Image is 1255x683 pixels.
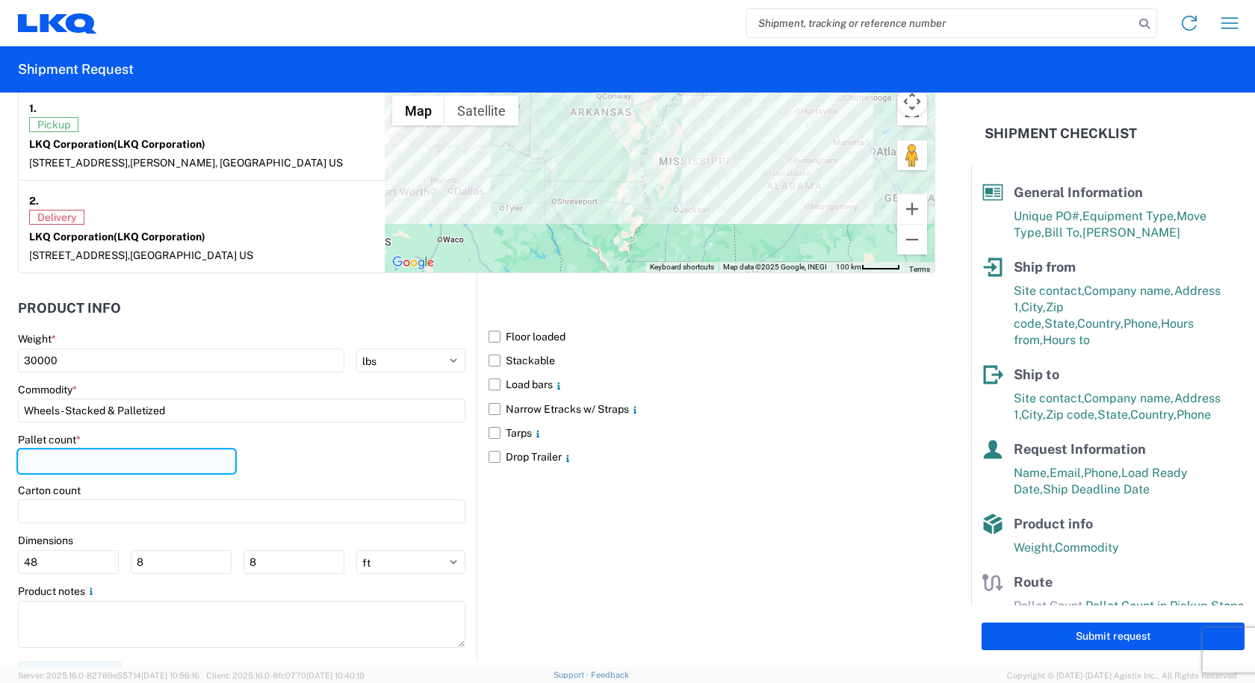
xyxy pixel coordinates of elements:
[18,332,56,346] label: Weight
[1014,391,1084,405] span: Site contact,
[18,433,81,446] label: Pallet count
[18,584,97,598] label: Product notes
[489,421,935,445] label: Tarps
[591,670,629,679] a: Feedback
[897,87,927,116] button: Map camera controls
[306,671,365,680] span: [DATE] 10:40:19
[489,349,935,372] label: Stackable
[836,263,861,271] span: 100 km
[1021,300,1046,314] span: City,
[131,550,232,574] input: W
[489,325,935,349] label: Floor loaded
[18,671,199,680] span: Server: 2025.16.0-82789e55714
[114,138,205,150] span: (LKQ Corporation)
[1014,599,1244,629] span: Pallet Count in Pickup Stops equals Pallet Count in delivery stops
[1177,408,1211,422] span: Phone
[29,191,39,210] strong: 2.
[29,117,78,132] span: Pickup
[489,445,935,469] label: Drop Trailer
[1014,184,1143,200] span: General Information
[29,231,205,243] strong: LKQ Corporation
[1014,599,1085,613] span: Pallet Count,
[244,550,344,574] input: H
[29,157,130,169] span: [STREET_ADDRESS],
[18,383,77,396] label: Commodity
[1044,316,1077,331] span: State,
[1082,225,1180,240] span: [PERSON_NAME]
[1082,209,1177,223] span: Equipment Type,
[130,249,253,261] span: [GEOGRAPHIC_DATA] US
[1014,367,1059,382] span: Ship to
[18,534,73,547] label: Dimensions
[489,372,935,396] label: Load bars
[1014,441,1146,457] span: Request Information
[747,9,1134,37] input: Shipment, tracking or reference number
[1050,466,1084,480] span: Email,
[29,138,205,150] strong: LKQ Corporation
[982,623,1245,650] button: Submit request
[1014,540,1055,555] span: Weight,
[392,96,444,125] button: Show street map
[141,671,199,680] span: [DATE] 10:56:16
[1124,316,1161,331] span: Phone,
[206,671,365,680] span: Client: 2025.16.0-8fc0770
[1084,391,1174,405] span: Company name,
[1044,225,1082,240] span: Bill To,
[29,210,84,225] span: Delivery
[29,249,130,261] span: [STREET_ADDRESS],
[897,140,927,170] button: Drag Pegman onto the map to open Street View
[1043,333,1090,347] span: Hours to
[1043,482,1150,496] span: Ship Deadline Date
[1046,408,1097,422] span: Zip code,
[831,262,905,272] button: Map Scale: 100 km per 48 pixels
[18,484,81,497] label: Carton count
[18,550,119,574] input: L
[1014,284,1084,298] span: Site contact,
[650,262,714,272] button: Keyboard shortcuts
[554,670,591,679] a: Support
[1014,259,1076,275] span: Ship from
[388,253,438,272] img: Google
[1014,209,1082,223] span: Unique PO#,
[130,157,343,169] span: [PERSON_NAME], [GEOGRAPHIC_DATA] US
[1077,316,1124,331] span: Country,
[1021,408,1046,422] span: City,
[1007,669,1237,682] span: Copyright © [DATE]-[DATE] Agistix Inc., All Rights Reserved
[1130,408,1177,422] span: Country,
[1014,466,1050,480] span: Name,
[444,96,518,125] button: Show satellite imagery
[114,231,205,243] span: (LKQ Corporation)
[1055,540,1119,555] span: Commodity
[1014,574,1053,590] span: Route
[909,265,930,273] a: Terms
[897,225,927,255] button: Zoom out
[1084,466,1121,480] span: Phone,
[1014,516,1093,531] span: Product info
[723,263,827,271] span: Map data ©2025 Google, INEGI
[18,301,121,316] h2: Product Info
[1084,284,1174,298] span: Company name,
[18,60,134,78] h2: Shipment Request
[985,125,1137,143] h2: Shipment Checklist
[388,253,438,272] a: Open this area in Google Maps (opens a new window)
[897,194,927,224] button: Zoom in
[1097,408,1130,422] span: State,
[489,397,935,421] label: Narrow Etracks w/ Straps
[29,99,37,117] strong: 1.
